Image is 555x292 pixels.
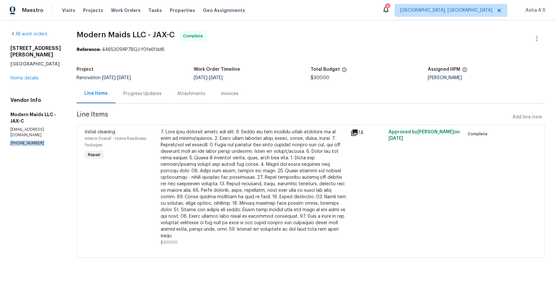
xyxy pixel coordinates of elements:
div: Progress Updates [123,91,162,97]
div: [PERSON_NAME] [428,76,545,80]
span: Complete [183,33,205,39]
span: [DATE] [209,76,223,80]
span: Visits [62,7,75,14]
span: $300.00 [311,76,329,80]
span: Geo Assignments [203,7,245,14]
span: Tasks [148,8,162,13]
span: Modern Maids LLC - JAX-C [77,31,175,39]
p: [PHONE_NUMBER] [10,140,61,146]
span: Renovation [77,76,131,80]
span: [DATE] [102,76,116,80]
span: Asha A S [523,7,545,14]
p: [EMAIL_ADDRESS][DOMAIN_NAME] [10,127,61,138]
div: 1 [385,4,390,10]
h5: Total Budget [311,67,340,72]
b: Reference: [77,47,101,52]
div: 7. Lore ipsu dolorsit ametc adi elit. 9. Seddo eiu tem incididu utlab etdolore ma al enim ad mini... [161,129,347,239]
span: Maestro [22,7,43,14]
span: [DATE] [388,136,403,141]
span: Complete [468,131,490,137]
div: 14 [351,129,385,137]
span: - [194,76,223,80]
h4: Vendor Info [10,97,61,103]
span: Line Items [77,111,510,123]
span: [GEOGRAPHIC_DATA], [GEOGRAPHIC_DATA] [400,7,492,14]
h5: [GEOGRAPHIC_DATA] [10,61,61,67]
span: Properties [170,7,195,14]
span: Interior Overall - Home Readiness Packages [85,137,146,147]
span: Projects [83,7,103,14]
h5: Work Order Timeline [194,67,240,72]
span: Repair [85,152,103,158]
div: 4A65309AP7BQJ-f0fe6fdd6 [77,46,545,53]
h2: [STREET_ADDRESS][PERSON_NAME] [10,45,61,58]
div: Line Items [84,90,108,97]
span: [DATE] [194,76,207,80]
a: Home details [10,76,39,80]
span: - [102,76,131,80]
span: [DATE] [117,76,131,80]
div: Attachments [177,91,205,97]
h5: Modern Maids LLC - JAX-C [10,111,61,124]
span: Approved by [PERSON_NAME] on [388,130,460,141]
span: The hpm assigned to this work order. [462,67,467,76]
h5: Assigned HPM [428,67,460,72]
a: All work orders [10,32,47,36]
div: Invoices [221,91,239,97]
span: $300.00 [161,240,178,244]
h5: Project [77,67,93,72]
span: Initial cleaning [85,130,115,134]
span: Work Orders [111,7,141,14]
span: The total cost of line items that have been proposed by Opendoor. This sum includes line items th... [342,67,347,76]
